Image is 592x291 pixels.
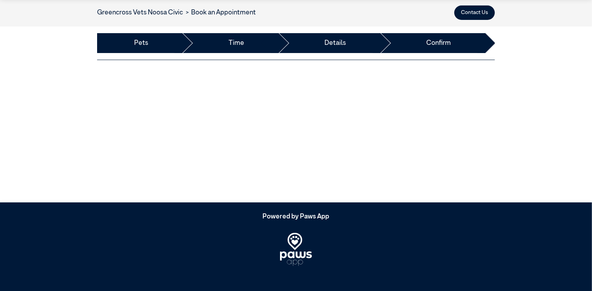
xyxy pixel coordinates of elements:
button: Contact Us [454,5,495,20]
li: Book an Appointment [183,8,256,18]
a: Confirm [427,38,451,48]
img: PawsApp [280,233,312,266]
a: Time [229,38,244,48]
h5: Powered by Paws App [97,213,495,221]
a: Pets [134,38,148,48]
nav: breadcrumb [97,8,256,18]
a: Details [324,38,346,48]
a: Greencross Vets Noosa Civic [97,9,183,16]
